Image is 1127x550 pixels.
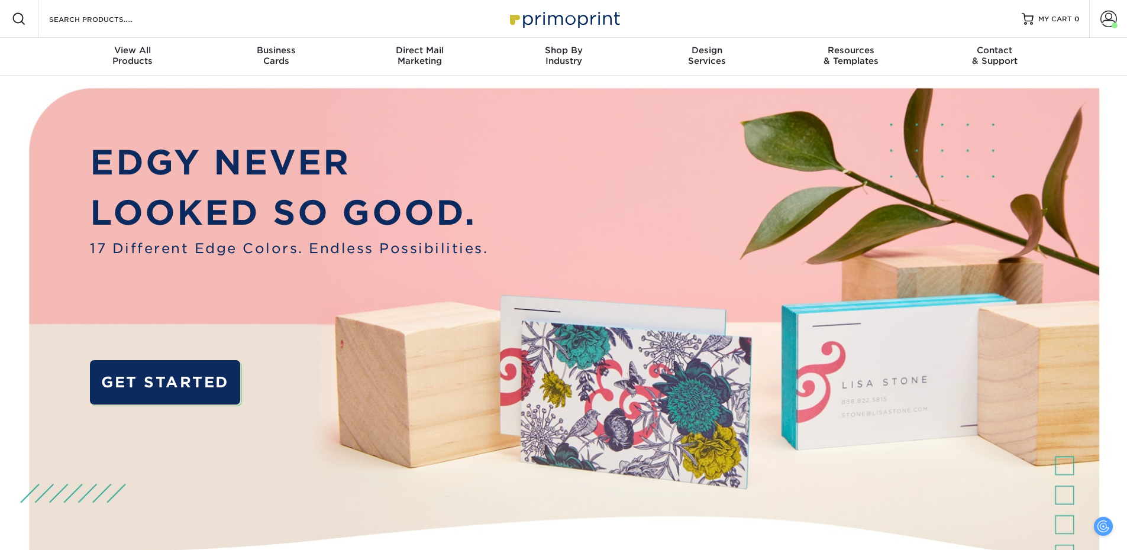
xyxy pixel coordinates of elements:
[923,45,1067,66] div: & Support
[923,45,1067,56] span: Contact
[90,360,240,405] a: GET STARTED
[492,45,635,56] span: Shop By
[61,45,205,66] div: Products
[505,6,623,31] img: Primoprint
[348,45,492,56] span: Direct Mail
[492,45,635,66] div: Industry
[61,45,205,56] span: View All
[1038,14,1072,24] span: MY CART
[779,45,923,66] div: & Templates
[348,38,492,76] a: Direct MailMarketing
[48,12,163,26] input: SEARCH PRODUCTS.....
[635,45,779,66] div: Services
[492,38,635,76] a: Shop ByIndustry
[90,238,488,258] span: 17 Different Edge Colors. Endless Possibilities.
[779,45,923,56] span: Resources
[635,45,779,56] span: Design
[204,38,348,76] a: BusinessCards
[348,45,492,66] div: Marketing
[61,38,205,76] a: View AllProducts
[923,38,1067,76] a: Contact& Support
[90,187,488,238] p: LOOKED SO GOOD.
[204,45,348,56] span: Business
[204,45,348,66] div: Cards
[1074,15,1080,23] span: 0
[779,38,923,76] a: Resources& Templates
[635,38,779,76] a: DesignServices
[90,137,488,188] p: EDGY NEVER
